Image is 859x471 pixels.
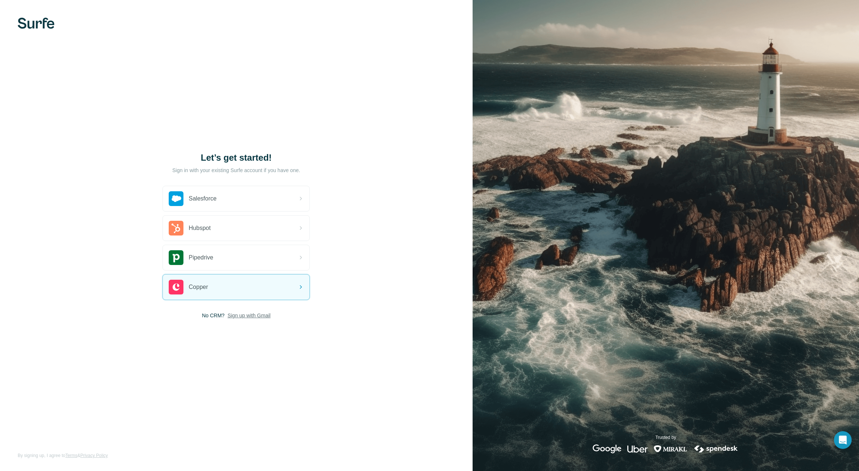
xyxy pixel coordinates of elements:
a: Privacy Policy [80,453,108,458]
img: Surfe's logo [18,18,55,29]
span: Hubspot [189,224,211,233]
p: Sign in with your existing Surfe account if you have one. [172,167,300,174]
img: salesforce's logo [169,191,183,206]
span: Salesforce [189,194,217,203]
div: Open Intercom Messenger [834,431,852,449]
img: mirakl's logo [653,444,687,453]
span: No CRM? [202,312,224,319]
span: By signing up, I agree to & [18,452,108,459]
img: hubspot's logo [169,221,183,235]
span: Copper [189,283,208,292]
button: Sign up with Gmail [228,312,271,319]
p: Trusted by [655,434,676,441]
h1: Let’s get started! [162,152,310,164]
img: pipedrive's logo [169,250,183,265]
img: spendesk's logo [693,444,739,453]
img: uber's logo [627,444,648,453]
img: google's logo [593,444,621,453]
span: Pipedrive [189,253,213,262]
a: Terms [65,453,77,458]
img: copper's logo [169,280,183,294]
